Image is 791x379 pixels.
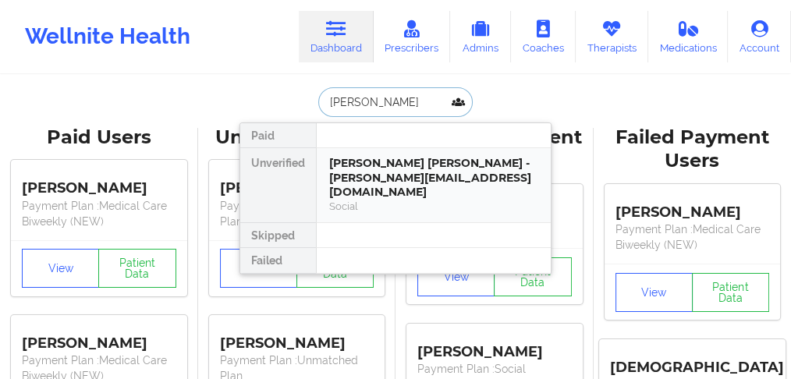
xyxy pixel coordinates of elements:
[11,126,187,150] div: Paid Users
[220,323,374,352] div: [PERSON_NAME]
[615,192,770,221] div: [PERSON_NAME]
[220,168,374,198] div: [PERSON_NAME]
[615,221,770,253] p: Payment Plan : Medical Care Biweekly (NEW)
[728,11,791,62] a: Account
[417,361,572,377] p: Payment Plan : Social
[240,223,316,248] div: Skipped
[240,248,316,273] div: Failed
[615,273,693,312] button: View
[417,257,495,296] button: View
[240,148,316,223] div: Unverified
[98,249,176,288] button: Patient Data
[692,273,769,312] button: Patient Data
[494,257,571,296] button: Patient Data
[450,11,511,62] a: Admins
[22,249,99,288] button: View
[22,198,176,229] p: Payment Plan : Medical Care Biweekly (NEW)
[329,200,538,213] div: Social
[220,198,374,229] p: Payment Plan : Unmatched Plan
[417,331,572,361] div: [PERSON_NAME]
[22,323,176,352] div: [PERSON_NAME]
[605,126,781,174] div: Failed Payment Users
[576,11,648,62] a: Therapists
[374,11,451,62] a: Prescribers
[209,126,385,150] div: Unverified Users
[511,11,576,62] a: Coaches
[240,123,316,148] div: Paid
[299,11,374,62] a: Dashboard
[22,168,176,198] div: [PERSON_NAME]
[220,249,297,288] button: View
[648,11,729,62] a: Medications
[329,156,538,200] div: [PERSON_NAME] [PERSON_NAME] - [PERSON_NAME][EMAIL_ADDRESS][DOMAIN_NAME]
